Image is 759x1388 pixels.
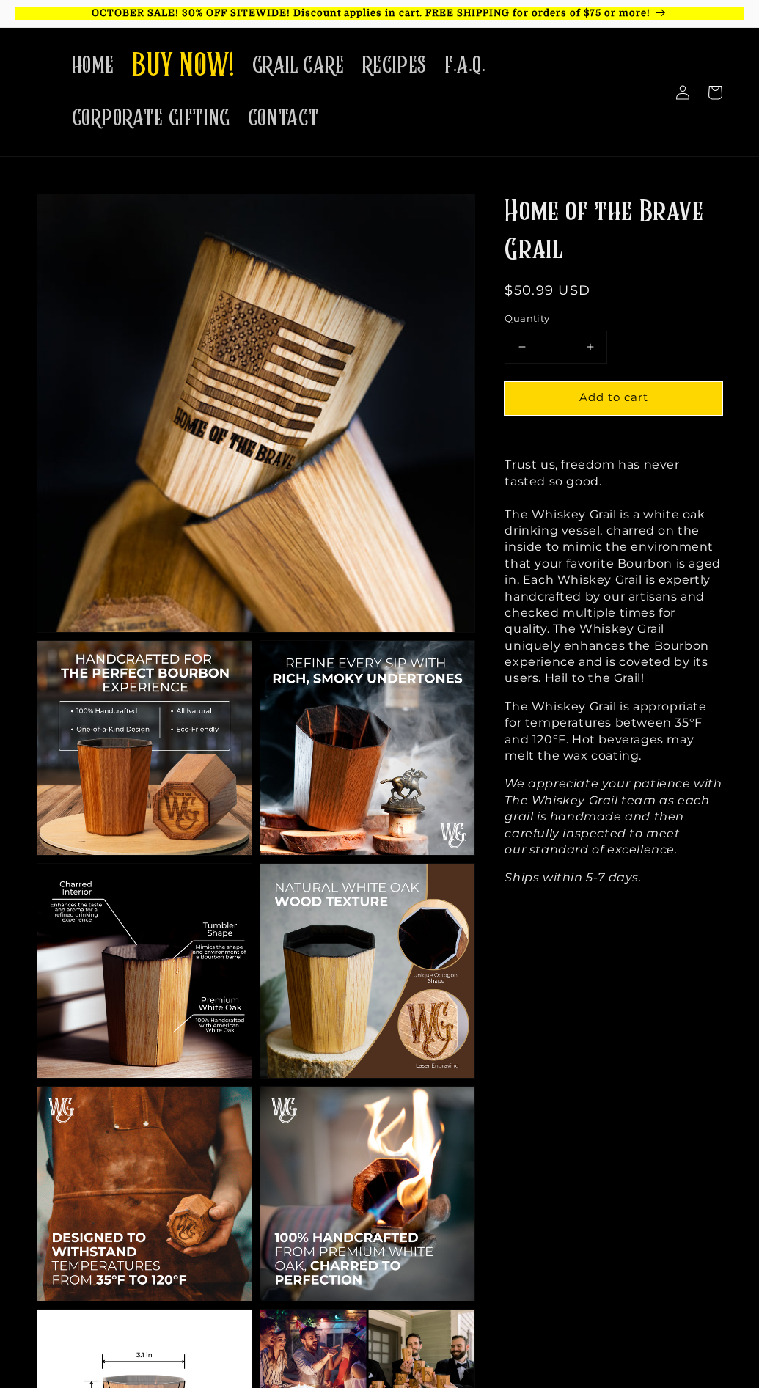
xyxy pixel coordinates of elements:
p: Trust us, freedom has never tasted so good. The Whiskey Grail is a white oak drinking vessel, cha... [505,457,722,686]
p: OCTOBER SALE! 30% OFF SITEWIDE! Discount applies in cart. FREE SHIPPING for orders of $75 or more! [15,7,744,20]
a: CONTACT [239,95,329,142]
span: CONTACT [248,104,320,133]
span: CORPORATE GIFTING [72,104,230,133]
span: Add to cart [579,390,648,404]
img: Handcrafted [260,1087,474,1301]
img: Home of the Brave, Whiskey Grail [37,194,474,631]
span: BUY NOW! [132,47,235,87]
h1: Home of the Brave Grail [505,194,722,270]
img: 35 to 120F [37,1087,252,1301]
em: We appreciate your patience with The Whiskey Grail team as each grail is handmade and then carefu... [505,776,722,856]
a: GRAIL CARE [243,43,353,89]
span: F.A.Q. [444,51,486,80]
img: Natural White Oak [260,864,474,1078]
button: Add to cart [505,382,722,415]
span: GRAIL CARE [252,51,345,80]
img: Grail Benefits [37,864,252,1078]
img: Grail Benefits [260,641,474,855]
a: BUY NOW! [123,38,243,96]
label: Quantity [505,312,722,326]
img: Grail Benefits [37,641,252,855]
em: Ships within 5-7 days. [505,870,641,884]
a: F.A.Q. [436,43,495,89]
a: HOME [63,43,123,89]
span: RECIPES [362,51,427,80]
span: HOME [72,51,114,80]
span: The Whiskey Grail is appropriate for temperatures between 35°F and 120°F. Hot beverages may melt ... [505,699,706,763]
a: RECIPES [353,43,436,89]
a: CORPORATE GIFTING [63,95,239,142]
span: $50.99 USD [505,282,590,298]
